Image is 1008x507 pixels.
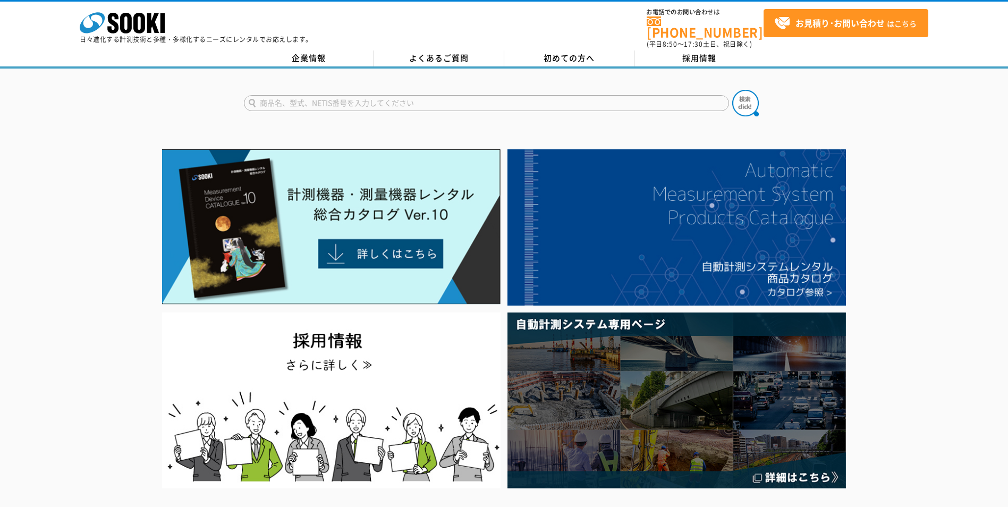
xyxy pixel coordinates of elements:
a: 採用情報 [634,50,765,66]
img: btn_search.png [732,90,759,116]
img: 自動計測システム専用ページ [507,312,846,488]
span: 17:30 [684,39,703,49]
span: お電話でのお問い合わせは [647,9,764,15]
a: 初めての方へ [504,50,634,66]
img: 自動計測システムカタログ [507,149,846,306]
a: [PHONE_NUMBER] [647,16,764,38]
span: 初めての方へ [544,52,595,64]
img: Catalog Ver10 [162,149,501,305]
a: よくあるご質問 [374,50,504,66]
span: はこちら [774,15,917,31]
p: 日々進化する計測技術と多種・多様化するニーズにレンタルでお応えします。 [80,36,312,43]
input: 商品名、型式、NETIS番号を入力してください [244,95,729,111]
a: お見積り･お問い合わせはこちら [764,9,928,37]
span: 8:50 [663,39,677,49]
img: SOOKI recruit [162,312,501,488]
strong: お見積り･お問い合わせ [795,16,885,29]
span: (平日 ～ 土日、祝日除く) [647,39,752,49]
a: 企業情報 [244,50,374,66]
